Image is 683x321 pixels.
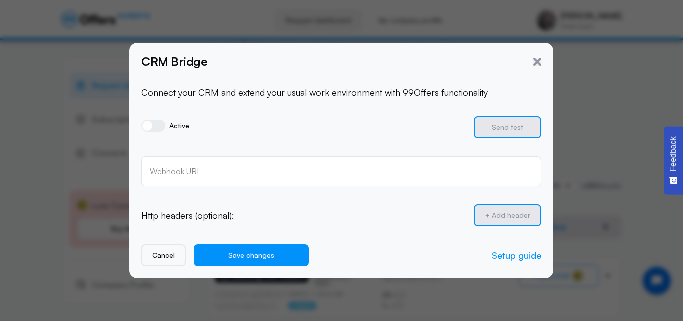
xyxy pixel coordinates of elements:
p: Connect your CRM and extend your usual work environment with 99Offers functionality [141,86,541,98]
span: Active [169,122,189,132]
button: Feedback - Show survey [664,126,683,194]
p: Http headers (optional): [141,209,234,221]
a: Setup guide [492,250,541,261]
h5: CRM Bridge [141,55,207,68]
button: + Add header [474,204,541,226]
span: Feedback [669,136,678,171]
button: Save changes [194,244,309,266]
button: Send test [474,116,541,138]
button: Cancel [141,244,186,266]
